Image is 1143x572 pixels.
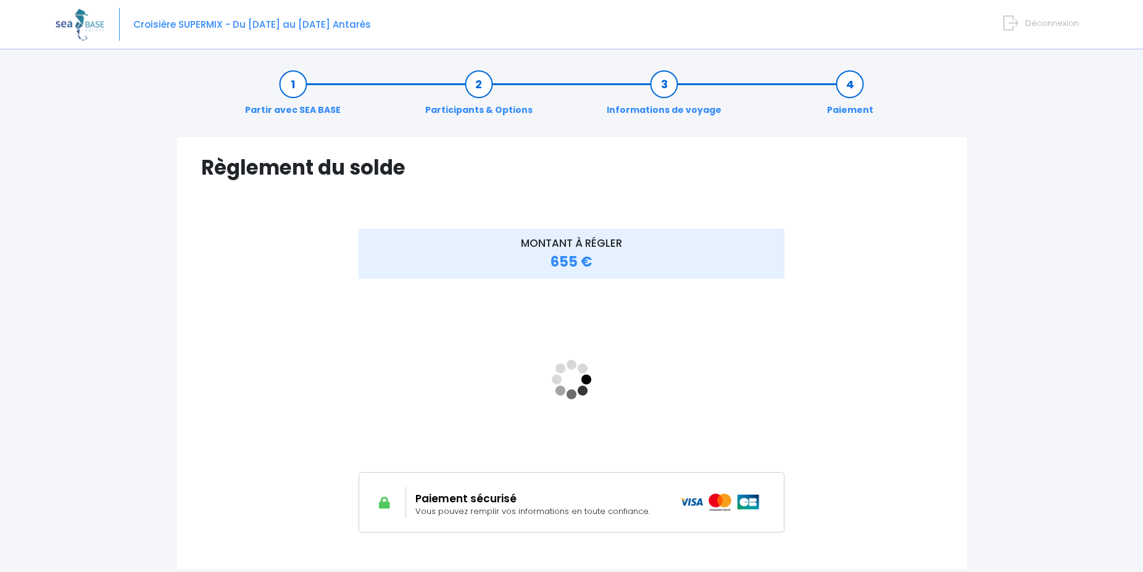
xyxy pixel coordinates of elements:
span: Déconnexion [1025,17,1079,29]
a: Informations de voyage [601,78,728,117]
span: MONTANT À RÉGLER [521,236,622,251]
h2: Paiement sécurisé [415,492,661,505]
span: Vous pouvez remplir vos informations en toute confiance. [415,505,650,517]
span: Croisière SUPERMIX - Du [DATE] au [DATE] Antarès [133,18,371,31]
a: Partir avec SEA BASE [239,78,347,117]
iframe: <!-- //required --> [359,287,785,472]
span: 655 € [551,252,592,271]
h1: Règlement du solde [201,155,942,180]
a: Paiement [821,78,879,117]
img: icons_paiement_securise@2x.png [680,494,761,511]
a: Participants & Options [419,78,539,117]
